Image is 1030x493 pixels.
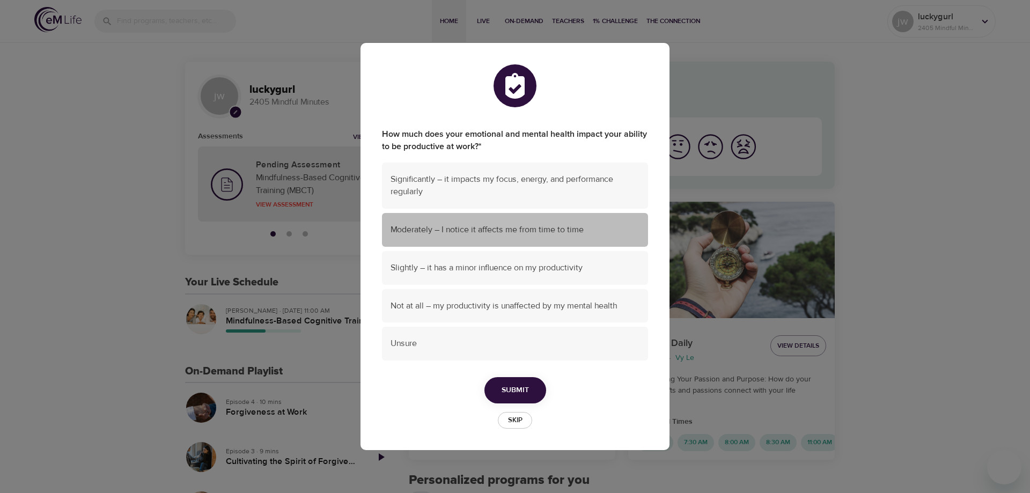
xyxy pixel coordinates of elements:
[391,262,639,274] span: Slightly – it has a minor influence on my productivity
[391,224,639,236] span: Moderately – I notice it affects me from time to time
[391,173,639,198] span: Significantly – it impacts my focus, energy, and performance regularly
[503,414,527,426] span: Skip
[498,412,532,429] button: Skip
[502,384,529,397] span: Submit
[484,377,546,403] button: Submit
[391,337,639,350] span: Unsure
[391,300,639,312] span: Not at all – my productivity is unaffected by my mental health
[382,128,648,153] label: How much does your emotional and mental health impact your ability to be productive at work?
